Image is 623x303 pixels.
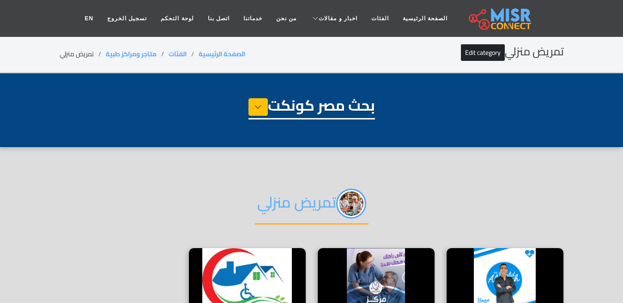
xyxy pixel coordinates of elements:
h2: تمريض منزلي [255,189,369,225]
a: الصفحة الرئيسية [396,10,454,27]
a: الفئات [364,10,396,27]
h1: بحث مصر كونكت [248,96,375,119]
a: اخبار و مقالات [303,10,364,27]
h2: تمريض منزلي [461,45,564,59]
a: EN [78,10,100,27]
a: اتصل بنا [201,10,236,27]
a: Edit category [461,44,505,61]
a: متاجر ومراكز طبية [106,48,157,60]
img: 0cKKnoY1HK89HZnJMtX6.png [336,189,366,219]
a: خدماتنا [236,10,269,27]
a: تسجيل الخروج [100,10,154,27]
a: من نحن [269,10,303,27]
li: تمريض منزلي [60,49,106,59]
a: الصفحة الرئيسية [199,48,245,60]
span: اخبار و مقالات [319,14,357,23]
img: main.misr_connect [469,7,531,30]
a: لوحة التحكم [154,10,200,27]
a: الفئات [169,48,187,60]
